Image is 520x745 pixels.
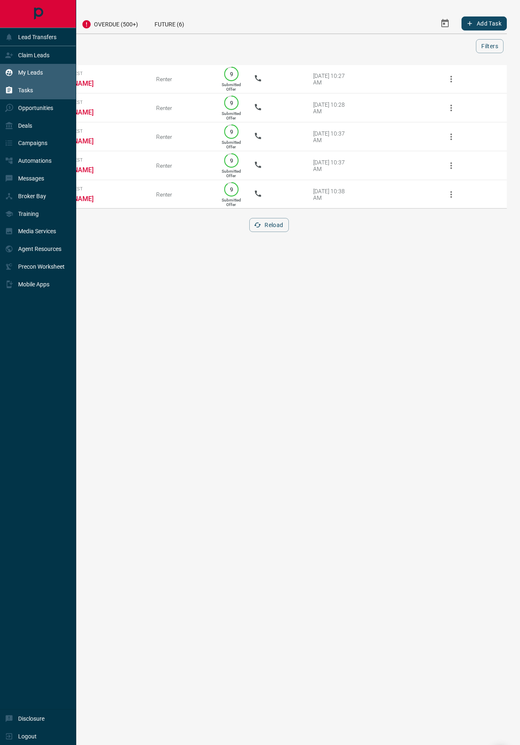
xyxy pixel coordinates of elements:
[228,100,234,106] p: 9
[156,76,208,82] div: Renter
[222,82,241,91] p: Submitted Offer
[228,186,234,192] p: 9
[222,169,241,178] p: Submitted Offer
[156,134,208,140] div: Renter
[222,198,241,207] p: Submitted Offer
[222,111,241,120] p: Submitted Offer
[44,129,144,134] span: Viewing Request
[146,13,192,33] div: Future (6)
[313,188,348,201] div: [DATE] 10:38 AM
[44,186,144,192] span: Viewing Request
[228,71,234,77] p: 9
[313,159,348,172] div: [DATE] 10:37 AM
[435,14,455,33] button: Select Date Range
[156,191,208,198] div: Renter
[461,16,507,30] button: Add Task
[313,130,348,143] div: [DATE] 10:37 AM
[156,162,208,169] div: Renter
[228,157,234,164] p: 9
[44,157,144,163] span: Viewing Request
[73,13,146,33] div: Overdue (500+)
[476,39,504,53] button: Filters
[222,140,241,149] p: Submitted Offer
[313,101,348,115] div: [DATE] 10:28 AM
[44,100,144,105] span: Viewing Request
[228,129,234,135] p: 9
[156,105,208,111] div: Renter
[313,73,348,86] div: [DATE] 10:27 AM
[249,218,288,232] button: Reload
[44,71,144,76] span: Viewing Request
